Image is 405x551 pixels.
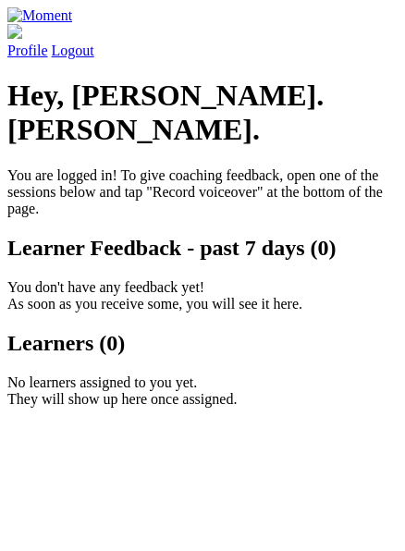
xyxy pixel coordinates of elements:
[7,24,22,39] img: default_avatar-b4e2223d03051bc43aaaccfb402a43260a3f17acc7fafc1603fdf008d6cba3c9.png
[52,43,94,58] a: Logout
[7,236,398,261] h2: Learner Feedback - past 7 days (0)
[7,79,398,147] h1: Hey, [PERSON_NAME].[PERSON_NAME].
[7,374,398,408] p: No learners assigned to you yet. They will show up here once assigned.
[7,7,72,24] img: Moment
[7,167,398,217] p: You are logged in! To give coaching feedback, open one of the sessions below and tap "Record voic...
[7,24,398,58] a: Profile
[7,331,398,356] h2: Learners (0)
[7,279,398,312] p: You don't have any feedback yet! As soon as you receive some, you will see it here.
